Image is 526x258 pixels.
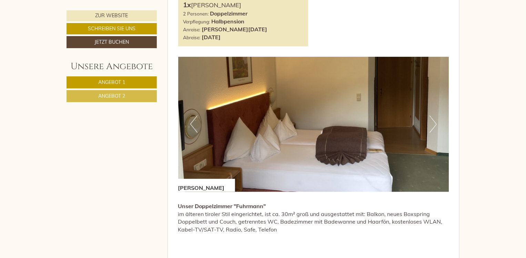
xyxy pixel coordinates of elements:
[429,116,437,133] button: Next
[183,26,201,32] small: Anreise:
[202,34,221,41] b: [DATE]
[67,60,157,73] div: Unsere Angebote
[190,116,198,133] button: Previous
[178,57,449,192] img: image
[178,179,235,192] div: [PERSON_NAME]
[98,93,125,99] span: Angebot 2
[202,26,267,33] b: [PERSON_NAME][DATE]
[183,0,191,9] b: 1x
[178,203,266,209] strong: Unser Doppelzimmer "Fuhrmann"
[212,18,245,25] b: Halbpension
[183,19,210,24] small: Verpflegung:
[178,202,449,234] p: im älteren tiroler Stil eingerichtet, ist ca. 30m² groß und ausgestattet mit: Balkon, neues Boxsp...
[67,36,157,48] a: Jetzt buchen
[183,34,201,40] small: Abreise:
[183,11,209,17] small: 2 Personen:
[67,10,157,21] a: Zur Website
[67,23,157,34] a: Schreiben Sie uns
[98,79,125,85] span: Angebot 1
[210,10,248,17] b: Doppelzimmer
